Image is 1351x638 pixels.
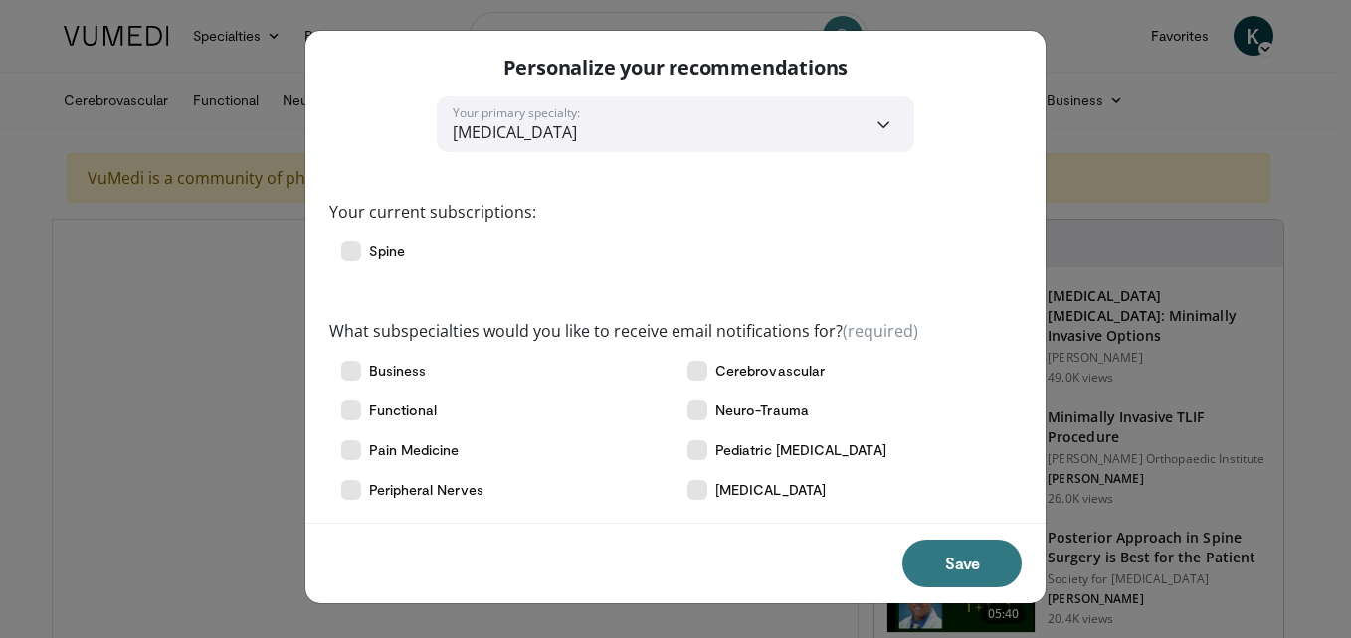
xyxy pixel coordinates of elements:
span: Cerebrovascular [715,361,825,381]
span: Pediatric [MEDICAL_DATA] [715,440,886,460]
span: [MEDICAL_DATA] [715,480,826,500]
span: (required) [843,320,918,342]
label: What subspecialties would you like to receive email notifications for? [329,319,918,343]
span: Spine [369,241,405,261]
span: Business [369,361,427,381]
span: Pain Medicine [369,440,460,460]
span: Functional [369,400,438,420]
p: Personalize your recommendations [503,55,849,80]
label: Your current subscriptions: [329,200,536,224]
button: Save [902,540,1022,587]
span: Neuro-Trauma [715,400,809,420]
span: Peripheral Nerves [369,480,483,500]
